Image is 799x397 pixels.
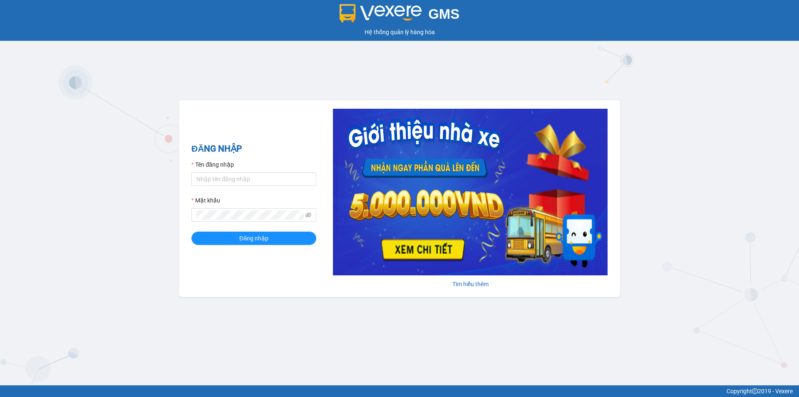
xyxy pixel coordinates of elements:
a: GMS [340,12,460,19]
label: Mật khẩu [191,196,220,205]
span: GMS [428,6,459,22]
div: Hệ thống quản lý hàng hóa [2,27,797,37]
input: Tên đăng nhập [191,172,316,186]
div: Tìm hiểu thêm [333,280,608,289]
button: Đăng nhập [191,232,316,245]
h2: ĐĂNG NHẬP [191,142,316,156]
img: logo 2 [340,4,422,22]
input: Mật khẩu [196,210,304,220]
span: copyright [752,388,758,394]
span: eye-invisible [305,212,311,218]
label: Tên đăng nhập [191,160,234,169]
img: banner-0 [333,109,608,275]
div: Copyright 2019 - Vexere [6,387,793,396]
span: Đăng nhập [239,234,268,243]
